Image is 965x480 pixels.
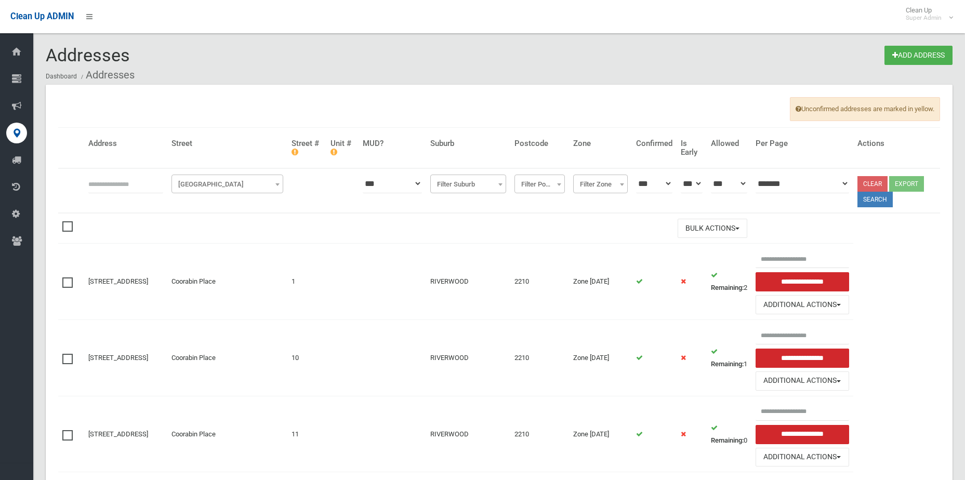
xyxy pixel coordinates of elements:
[889,176,924,192] button: Export
[510,320,569,396] td: 2210
[292,139,322,156] h4: Street #
[331,139,354,156] h4: Unit #
[790,97,940,121] span: Unconfirmed addresses are marked in yellow.
[517,177,562,192] span: Filter Postcode
[756,295,849,314] button: Additional Actions
[167,244,287,320] td: Coorabin Place
[707,244,751,320] td: 2
[287,244,326,320] td: 1
[287,320,326,396] td: 10
[167,396,287,472] td: Coorabin Place
[514,175,565,193] span: Filter Postcode
[569,244,632,320] td: Zone [DATE]
[88,277,148,285] a: [STREET_ADDRESS]
[426,396,510,472] td: RIVERWOOD
[707,396,751,472] td: 0
[906,14,942,22] small: Super Admin
[857,139,936,148] h4: Actions
[363,139,422,148] h4: MUD?
[88,354,148,362] a: [STREET_ADDRESS]
[884,46,953,65] a: Add Address
[10,11,74,21] span: Clean Up ADMIN
[569,396,632,472] td: Zone [DATE]
[433,177,504,192] span: Filter Suburb
[88,430,148,438] a: [STREET_ADDRESS]
[711,139,747,148] h4: Allowed
[756,139,849,148] h4: Per Page
[756,371,849,391] button: Additional Actions
[171,139,283,148] h4: Street
[573,139,628,148] h4: Zone
[857,192,893,207] button: Search
[167,320,287,396] td: Coorabin Place
[287,396,326,472] td: 11
[514,139,565,148] h4: Postcode
[46,73,77,80] a: Dashboard
[430,139,506,148] h4: Suburb
[756,448,849,467] button: Additional Actions
[569,320,632,396] td: Zone [DATE]
[510,244,569,320] td: 2210
[711,360,744,368] strong: Remaining:
[88,139,163,148] h4: Address
[857,176,888,192] a: Clear
[46,45,130,65] span: Addresses
[576,177,625,192] span: Filter Zone
[78,65,135,85] li: Addresses
[707,320,751,396] td: 1
[681,139,703,156] h4: Is Early
[171,175,283,193] span: Filter Street
[430,175,506,193] span: Filter Suburb
[573,175,628,193] span: Filter Zone
[426,244,510,320] td: RIVERWOOD
[711,436,744,444] strong: Remaining:
[426,320,510,396] td: RIVERWOOD
[174,177,281,192] span: Filter Street
[711,284,744,291] strong: Remaining:
[678,219,747,238] button: Bulk Actions
[510,396,569,472] td: 2210
[636,139,672,148] h4: Confirmed
[901,6,952,22] span: Clean Up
